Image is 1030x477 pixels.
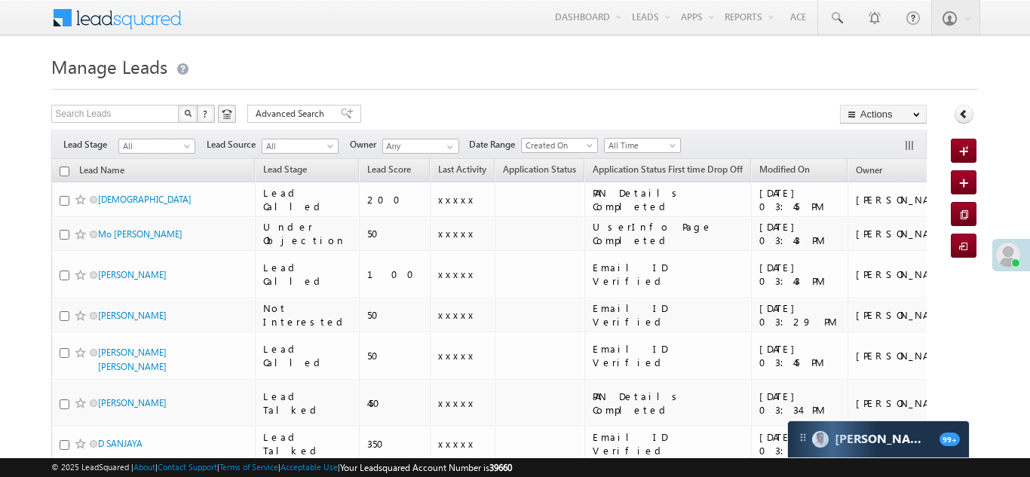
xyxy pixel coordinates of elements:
[367,349,423,362] div: 50
[98,269,167,280] a: [PERSON_NAME]
[340,462,512,473] span: Your Leadsquared Account Number is
[197,105,215,123] button: ?
[522,139,593,152] span: Created On
[797,432,809,444] img: carter-drag
[350,138,382,151] span: Owner
[133,462,155,472] a: About
[752,161,817,181] a: Modified On
[256,161,314,181] a: Lead Stage
[759,220,841,247] div: [DATE] 03:43 PM
[203,107,210,120] span: ?
[438,308,476,321] span: xxxxx
[367,227,423,240] div: 50
[759,301,841,329] div: [DATE] 03:29 PM
[207,138,262,151] span: Lead Source
[521,138,598,153] a: Created On
[263,164,307,175] span: Lead Stage
[263,430,352,457] div: Lead Talked
[367,308,423,322] div: 50
[439,139,458,154] a: Show All Items
[438,437,476,450] span: xxxxx
[593,430,744,457] div: Email ID Verified
[940,433,960,446] span: 99+
[158,462,217,472] a: Contact Support
[263,390,352,417] div: Lead Talked
[812,431,829,448] img: Carter
[382,139,459,154] input: Type to Search
[438,349,476,362] span: xxxxx
[593,261,744,288] div: Email ID Verified
[438,396,476,409] span: xxxxx
[856,164,882,176] span: Owner
[367,164,411,175] span: Lead Score
[856,308,955,322] div: [PERSON_NAME]
[262,139,339,154] a: All
[262,139,334,153] span: All
[438,268,476,280] span: xxxxx
[759,186,841,213] div: [DATE] 03:45 PM
[759,164,810,175] span: Modified On
[593,301,744,329] div: Email ID Verified
[367,193,423,206] div: 200
[119,139,191,153] span: All
[360,161,418,181] a: Lead Score
[98,438,143,449] a: D SANJAYA
[593,390,744,417] div: PAN Details Completed
[263,261,352,288] div: Lead Called
[51,460,512,475] span: © 2025 LeadSquared | | | | |
[98,397,167,408] a: [PERSON_NAME]
[263,220,352,247] div: Under Objection
[605,139,676,152] span: All Time
[438,193,476,206] span: xxxxx
[503,164,576,175] span: Application Status
[98,310,167,321] a: [PERSON_NAME]
[263,301,352,329] div: Not Interested
[469,138,521,151] span: Date Range
[856,396,955,410] div: [PERSON_NAME]
[604,138,681,153] a: All Time
[856,268,955,281] div: [PERSON_NAME]
[72,162,132,182] a: Lead Name
[219,462,278,472] a: Terms of Service
[438,227,476,240] span: xxxxx
[118,139,195,154] a: All
[489,462,512,473] span: 39660
[60,167,69,176] input: Check all records
[367,396,423,410] div: 450
[593,164,743,175] span: Application Status First time Drop Off
[367,268,423,281] div: 100
[593,186,744,213] div: PAN Details Completed
[759,342,841,369] div: [DATE] 03:45 PM
[787,420,970,458] div: carter-dragCarter[PERSON_NAME]99+
[63,138,118,151] span: Lead Stage
[856,227,955,240] div: [PERSON_NAME]
[431,161,494,181] a: Last Activity
[759,390,841,417] div: [DATE] 03:34 PM
[98,194,192,205] a: [DEMOGRAPHIC_DATA]
[51,54,167,78] span: Manage Leads
[593,342,744,369] div: Email ID Verified
[593,220,744,247] div: UserInfo Page Completed
[280,462,338,472] a: Acceptable Use
[585,161,750,181] a: Application Status First time Drop Off
[367,437,423,451] div: 350
[256,107,329,121] span: Advanced Search
[759,430,841,457] div: [DATE] 03:33 PM
[759,261,841,288] div: [DATE] 03:43 PM
[98,347,167,372] a: [PERSON_NAME] [PERSON_NAME]
[98,228,182,240] a: Mo [PERSON_NAME]
[263,342,352,369] div: Lead Called
[495,161,584,181] a: Application Status
[856,193,955,206] div: [PERSON_NAME]
[840,105,927,124] button: Actions
[184,109,192,117] img: Search
[263,186,352,213] div: Lead Called
[856,349,955,362] div: [PERSON_NAME]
